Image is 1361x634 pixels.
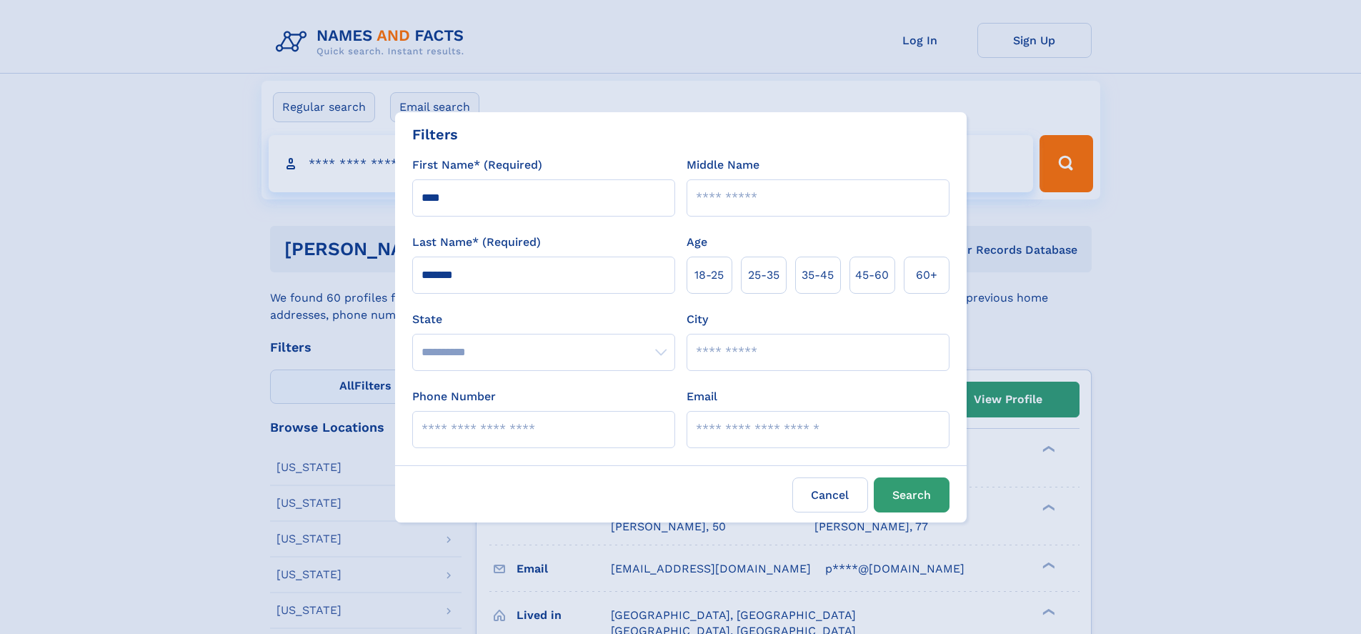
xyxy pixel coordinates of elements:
div: Filters [412,124,458,145]
span: 25‑35 [748,267,779,284]
button: Search [874,477,949,512]
span: 45‑60 [855,267,889,284]
label: Middle Name [687,157,759,174]
label: Email [687,388,717,405]
label: Cancel [792,477,868,512]
label: City [687,311,708,328]
label: State [412,311,675,328]
label: Phone Number [412,388,496,405]
label: First Name* (Required) [412,157,542,174]
span: 18‑25 [694,267,724,284]
span: 35‑45 [802,267,834,284]
span: 60+ [916,267,937,284]
label: Last Name* (Required) [412,234,541,251]
label: Age [687,234,707,251]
